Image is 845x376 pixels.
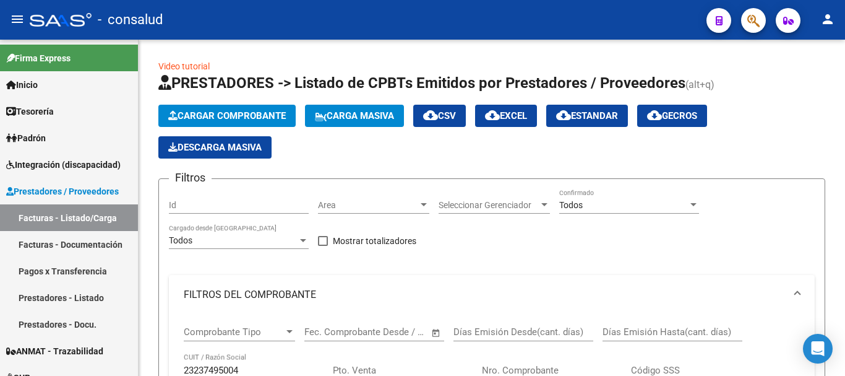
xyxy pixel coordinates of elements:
h3: Filtros [169,169,212,186]
span: CSV [423,110,456,121]
button: Carga Masiva [305,105,404,127]
div: Open Intercom Messenger [803,334,833,364]
span: Firma Express [6,51,71,65]
span: Inicio [6,78,38,92]
button: Estandar [546,105,628,127]
span: (alt+q) [685,79,714,90]
span: Carga Masiva [315,110,394,121]
mat-icon: cloud_download [647,108,662,123]
span: Todos [169,235,192,245]
a: Video tutorial [158,61,210,71]
button: Gecros [637,105,707,127]
button: Cargar Comprobante [158,105,296,127]
span: Area [318,200,418,211]
span: - consalud [98,6,163,33]
mat-icon: cloud_download [485,108,500,123]
span: ANMAT - Trazabilidad [6,344,103,358]
span: PRESTADORES -> Listado de CPBTs Emitidos por Prestadores / Proveedores [158,74,685,92]
span: Comprobante Tipo [184,326,284,338]
mat-icon: cloud_download [423,108,438,123]
span: Estandar [556,110,618,121]
button: EXCEL [475,105,537,127]
mat-icon: cloud_download [556,108,571,123]
span: Integración (discapacidad) [6,158,121,172]
button: Open calendar [429,326,444,340]
input: Fecha fin [366,326,426,338]
button: Descarga Masiva [158,136,272,159]
span: Cargar Comprobante [168,110,286,121]
span: Descarga Masiva [168,142,262,153]
span: EXCEL [485,110,527,121]
mat-icon: person [820,12,835,27]
span: Padrón [6,131,46,145]
input: Fecha inicio [304,326,354,338]
mat-icon: menu [10,12,25,27]
span: Todos [559,200,583,210]
span: Prestadores / Proveedores [6,185,119,198]
span: Seleccionar Gerenciador [439,200,539,211]
span: Tesorería [6,105,54,118]
app-download-masive: Descarga masiva de comprobantes (adjuntos) [158,136,272,159]
span: Gecros [647,110,697,121]
button: CSV [413,105,466,127]
mat-expansion-panel-header: FILTROS DEL COMPROBANTE [169,275,815,315]
span: Mostrar totalizadores [333,234,416,248]
mat-panel-title: FILTROS DEL COMPROBANTE [184,288,785,302]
